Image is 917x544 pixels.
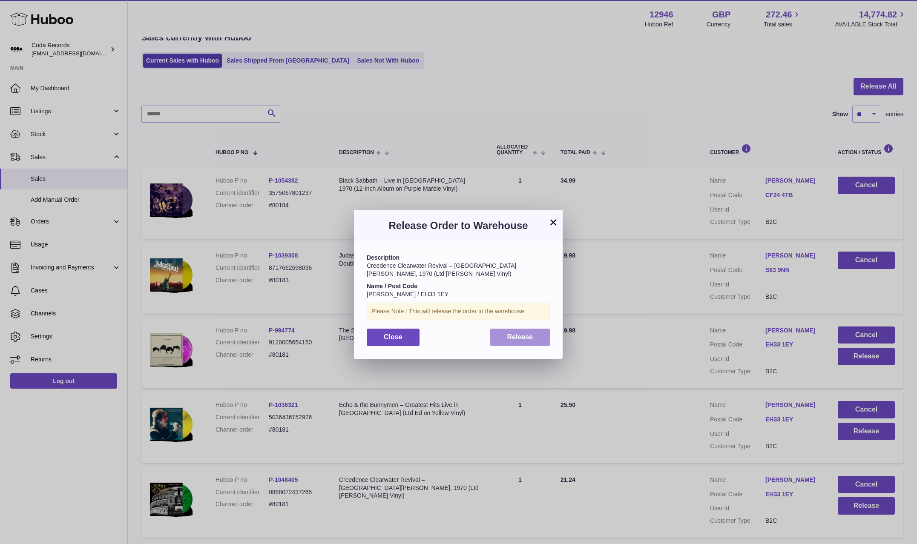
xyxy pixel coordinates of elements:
span: [PERSON_NAME] / EH33 1EY [367,291,448,298]
h3: Release Order to Warehouse [367,219,550,232]
strong: Description [367,254,400,261]
button: Release [490,329,550,346]
span: Close [384,333,402,341]
button: × [548,217,558,227]
div: Please Note : This will release the order to the warehouse [367,303,550,320]
span: Creedence Clearwater Revival – [GEOGRAPHIC_DATA][PERSON_NAME], 1970 (Ltd [PERSON_NAME] Vinyl) [367,262,516,277]
button: Close [367,329,420,346]
strong: Name / Post Code [367,283,417,289]
span: Release [507,333,533,341]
